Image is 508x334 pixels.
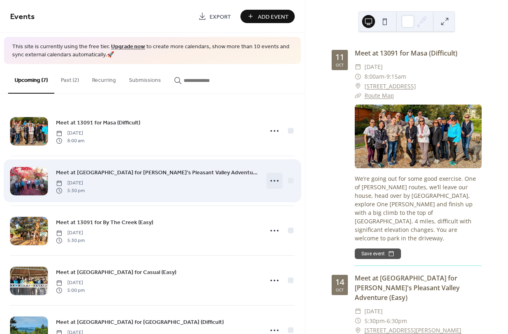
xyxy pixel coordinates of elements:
[355,49,457,58] a: Meet at 13091 for Masa (Difficult)
[56,268,176,277] a: Meet at [GEOGRAPHIC_DATA] for Casual (Easy)
[56,187,85,194] span: 5:30 pm
[355,306,361,316] div: ​
[387,316,407,326] span: 6:30pm
[240,10,295,23] button: Add Event
[335,53,344,61] div: 11
[56,229,85,237] span: [DATE]
[355,81,361,91] div: ​
[385,316,387,326] span: -
[111,41,145,52] a: Upgrade now
[355,174,482,242] div: We’re going out for some good exercise. One of [PERSON_NAME] routes, we’ll leave our house, head ...
[54,64,86,93] button: Past (2)
[122,64,167,93] button: Submissions
[56,168,258,177] a: Meet at [GEOGRAPHIC_DATA] for [PERSON_NAME]'s Pleasant Valley Adventure (Easy)
[56,218,153,227] span: Meet at 13091 for By The Creek (Easy)
[192,10,237,23] a: Export
[86,64,122,93] button: Recurring
[56,169,258,177] span: Meet at [GEOGRAPHIC_DATA] for [PERSON_NAME]'s Pleasant Valley Adventure (Easy)
[364,81,416,91] a: [STREET_ADDRESS]
[355,248,401,259] button: Save event
[56,118,140,127] a: Meet at 13091 for Masa (Difficult)
[12,43,293,59] span: This site is currently using the free tier. to create more calendars, show more than 10 events an...
[364,306,383,316] span: [DATE]
[335,278,344,286] div: 14
[258,13,289,21] span: Add Event
[355,62,361,72] div: ​
[364,72,384,81] span: 8:00am
[56,130,84,137] span: [DATE]
[56,287,85,294] span: 5:00 pm
[56,237,85,244] span: 5:30 pm
[210,13,231,21] span: Export
[8,64,54,94] button: Upcoming (7)
[56,279,85,287] span: [DATE]
[355,91,361,101] div: ​
[56,180,85,187] span: [DATE]
[56,119,140,127] span: Meet at 13091 for Masa (Difficult)
[386,72,406,81] span: 9:15am
[10,9,35,25] span: Events
[336,288,344,292] div: Oct
[355,72,361,81] div: ​
[56,317,224,327] a: Meet at [GEOGRAPHIC_DATA] for [GEOGRAPHIC_DATA] (Difficult)
[56,137,84,144] span: 8:00 am
[364,92,394,99] a: Route Map
[355,274,460,302] a: Meet at [GEOGRAPHIC_DATA] for [PERSON_NAME]'s Pleasant Valley Adventure (Easy)
[56,218,153,227] a: Meet at 13091 for By The Creek (Easy)
[355,316,361,326] div: ​
[364,62,383,72] span: [DATE]
[364,316,385,326] span: 5:30pm
[56,268,176,277] span: Meet at [GEOGRAPHIC_DATA] for Casual (Easy)
[336,63,344,67] div: Oct
[384,72,386,81] span: -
